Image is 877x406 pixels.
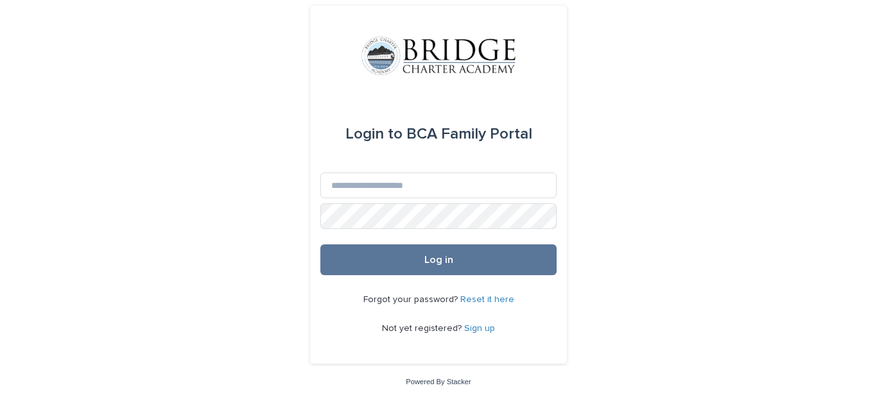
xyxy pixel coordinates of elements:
div: BCA Family Portal [345,116,532,152]
button: Log in [320,244,557,275]
a: Sign up [464,324,495,333]
img: V1C1m3IdTEidaUdm9Hs0 [361,37,516,75]
a: Powered By Stacker [406,378,471,385]
span: Forgot your password? [363,295,460,304]
a: Reset it here [460,295,514,304]
span: Not yet registered? [382,324,464,333]
span: Login to [345,126,403,142]
span: Log in [424,255,453,265]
